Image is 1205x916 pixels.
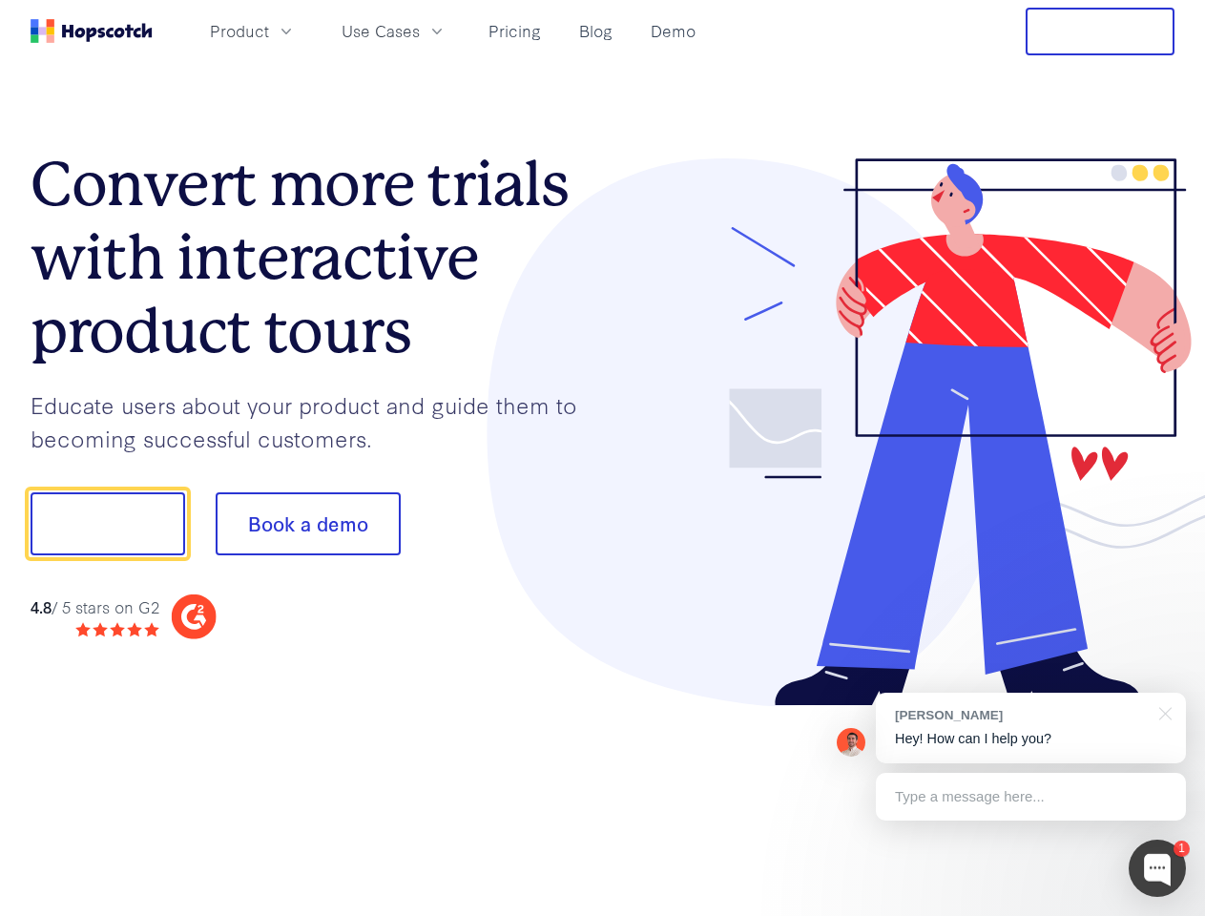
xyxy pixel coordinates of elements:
button: Book a demo [216,492,401,555]
button: Product [198,15,307,47]
div: Type a message here... [876,773,1186,821]
button: Free Trial [1026,8,1174,55]
a: Demo [643,15,703,47]
span: Use Cases [342,19,420,43]
button: Show me! [31,492,185,555]
a: Pricing [481,15,549,47]
a: Home [31,19,153,43]
h1: Convert more trials with interactive product tours [31,148,603,367]
div: [PERSON_NAME] [895,706,1148,724]
p: Educate users about your product and guide them to becoming successful customers. [31,388,603,454]
p: Hey! How can I help you? [895,729,1167,749]
img: Mark Spera [837,728,865,757]
div: 1 [1174,841,1190,857]
button: Use Cases [330,15,458,47]
div: / 5 stars on G2 [31,595,159,619]
span: Product [210,19,269,43]
strong: 4.8 [31,595,52,617]
a: Blog [571,15,620,47]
